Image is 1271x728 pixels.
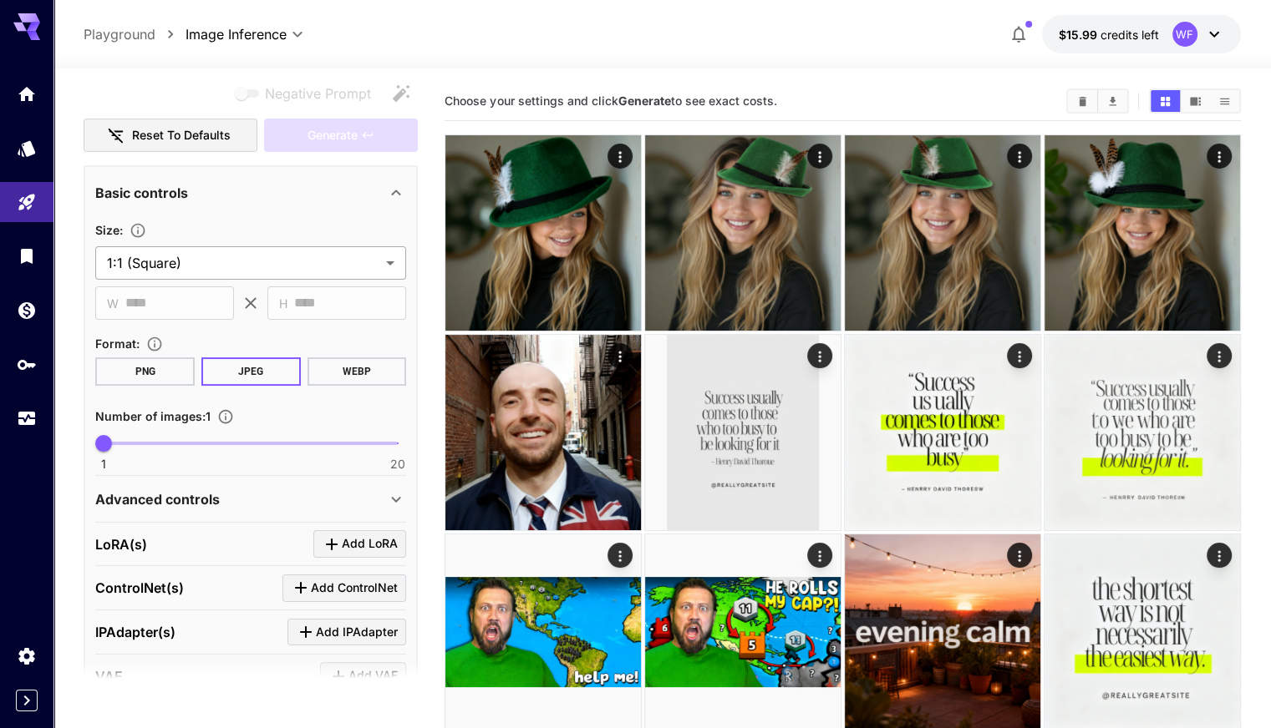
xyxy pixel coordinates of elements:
button: Choose the file format for the output image. [140,336,170,352]
button: Download All [1098,90,1127,112]
div: Clear AllDownload All [1066,88,1129,114]
div: Actions [1007,543,1032,568]
button: Clear All [1068,90,1097,112]
img: 9k= [1045,335,1240,530]
button: Click to add IPAdapter [287,619,406,646]
p: Advanced controls [95,489,220,509]
div: Show media in grid viewShow media in video viewShow media in list view [1149,88,1241,114]
span: 1 [101,456,106,473]
div: Actions [1207,343,1232,368]
p: LoRA(s) [95,534,147,554]
span: credits left [1101,28,1159,42]
span: Image Inference [186,24,287,44]
span: Negative Prompt [265,83,371,104]
div: Actions [608,343,633,368]
span: $15.99 [1059,28,1101,42]
button: WEBP [308,357,407,386]
span: 1:1 (Square) [107,253,379,273]
span: Negative prompts are not compatible with the selected model. [231,83,384,104]
button: Adjust the dimensions of the generated image by specifying its width and height in pixels, or sel... [123,222,153,239]
div: Actions [608,543,633,568]
div: Actions [1007,343,1032,368]
span: Add ControlNet [311,578,398,599]
p: ControlNet(s) [95,578,184,598]
img: Z [1045,135,1240,331]
div: Playground [17,192,37,213]
span: W [107,294,119,313]
p: IPAdapter(s) [95,622,175,642]
button: JPEG [201,357,301,386]
button: Show media in list view [1210,90,1239,112]
div: Actions [1207,543,1232,568]
span: Number of images : 1 [95,409,211,423]
img: 2Q== [445,335,641,530]
div: $15.98854 [1059,26,1159,43]
div: API Keys [17,354,37,375]
div: Advanced controls [95,479,406,519]
button: Show media in video view [1181,90,1210,112]
span: H [279,294,287,313]
div: Actions [807,543,832,568]
div: Models [17,138,37,159]
div: Library [17,245,37,266]
b: Generate [618,94,670,108]
button: $15.98854WF [1042,15,1241,53]
div: Actions [608,144,633,169]
img: 9k= [645,135,841,331]
div: Actions [807,343,832,368]
button: PNG [95,357,195,386]
span: Add LoRA [342,533,398,554]
span: Choose your settings and click to see exact costs. [445,94,776,108]
p: Basic controls [95,183,188,203]
div: WF [1172,22,1197,47]
img: 2Q== [845,335,1040,530]
span: Size : [95,223,123,237]
div: Home [17,83,37,104]
button: Reset to defaults [84,119,257,153]
img: 2Q== [845,135,1040,331]
div: Settings [17,645,37,666]
div: Wallet [17,300,37,321]
span: Add IPAdapter [316,622,398,643]
button: Show media in grid view [1151,90,1180,112]
div: Actions [807,144,832,169]
button: Specify how many images to generate in a single request. Each image generation will be charged se... [211,408,241,425]
button: Click to add LoRA [313,530,406,558]
img: Z [645,335,841,530]
span: Format : [95,336,140,351]
button: Click to add ControlNet [282,574,406,602]
span: 20 [390,456,405,473]
img: 2Q== [445,135,641,331]
div: Actions [1007,144,1032,169]
div: Actions [1207,144,1232,169]
div: Usage [17,408,37,429]
a: Playground [84,24,155,44]
nav: breadcrumb [84,24,186,44]
div: Basic controls [95,173,406,213]
button: Expand sidebar [16,690,38,711]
